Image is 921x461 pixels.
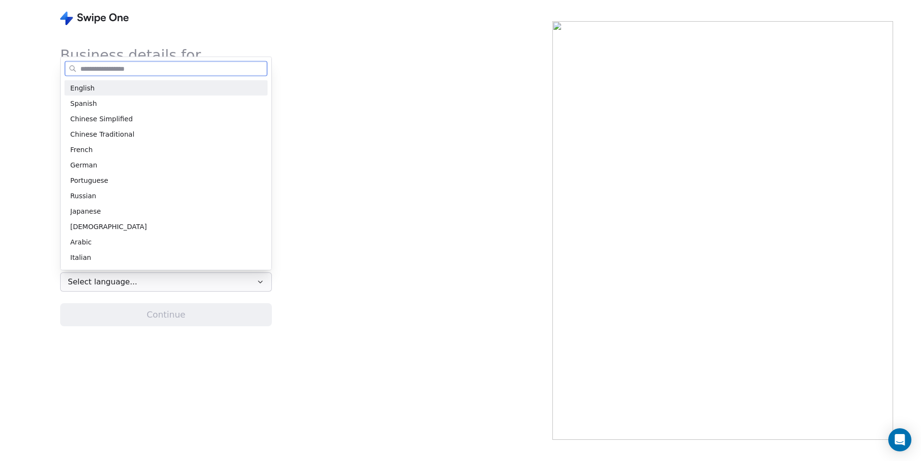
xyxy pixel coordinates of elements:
[70,129,134,139] span: Chinese Traditional
[70,98,97,108] span: Spanish
[70,252,91,262] span: Italian
[70,144,93,154] span: French
[70,83,95,93] span: English
[70,114,133,124] span: Chinese Simplified
[70,160,97,170] span: German
[70,206,101,216] span: Japanese
[70,221,147,231] span: [DEMOGRAPHIC_DATA]
[70,237,91,247] span: Arabic
[70,191,96,201] span: Russian
[70,175,108,185] span: Portuguese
